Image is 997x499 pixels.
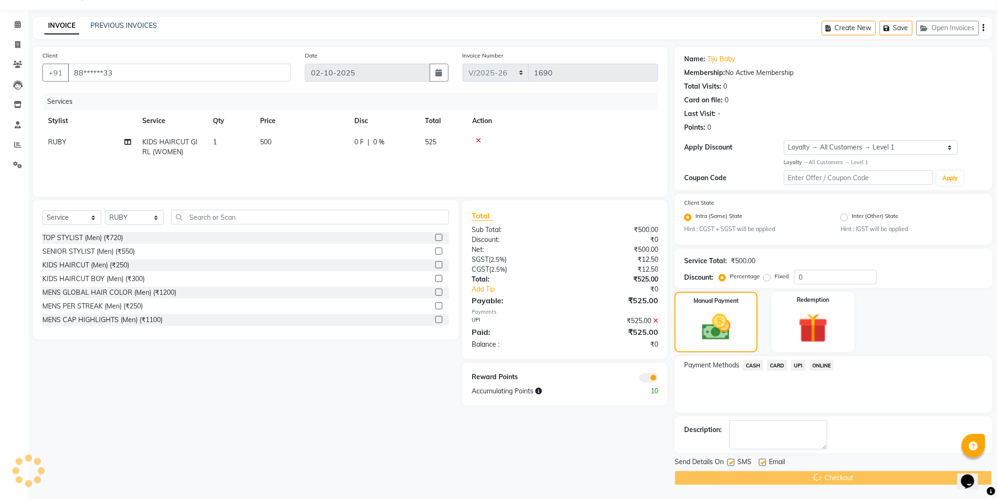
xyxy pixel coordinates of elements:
[684,82,721,91] div: Total Visits:
[213,138,217,146] span: 1
[684,109,716,119] div: Last Visit:
[42,274,145,284] div: KIDS HAIRCUT BOY (Men) (₹300)
[852,212,899,223] label: Inter (Other) State
[565,255,665,265] div: ₹12.50
[718,109,720,119] div: -
[44,17,79,34] a: INVOICE
[707,123,711,133] div: 0
[791,360,806,371] span: UPI
[693,311,740,344] img: _cash.svg
[48,138,66,146] span: RUBY
[42,51,57,60] label: Client
[465,225,565,235] div: Sub Total:
[769,457,785,469] span: Email
[42,247,135,257] div: SENIOR STYLIST (Men) (₹550)
[916,21,979,35] button: Open Invoices
[465,245,565,255] div: Net:
[472,308,658,316] div: Payments
[425,138,436,146] span: 525
[137,110,207,132] th: Service
[254,110,349,132] th: Price
[472,211,493,221] span: Total
[822,21,876,35] button: Create New
[472,265,489,274] span: CGST
[675,457,724,469] span: Send Details On
[841,225,983,233] small: Hint : IGST will be applied
[684,95,723,105] div: Card on file:
[42,64,69,82] button: +91
[42,260,129,270] div: KIDS HAIRCUT (Men) (₹250)
[725,95,728,105] div: 0
[465,284,582,294] a: Add Tip
[784,170,933,185] input: Enter Offer / Coupon Code
[684,425,722,435] div: Description:
[42,301,143,311] div: MENS PER STREAK (Men) (₹250)
[684,68,983,78] div: No Active Membership
[207,110,254,132] th: Qty
[260,138,271,146] span: 500
[723,82,727,91] div: 0
[68,64,291,82] input: Search by Name/Mobile/Email/Code
[707,54,735,64] a: Tiju Baby
[789,310,837,347] img: _gift.svg
[465,265,565,274] div: ( )
[731,256,755,266] div: ₹500.00
[465,340,565,349] div: Balance :
[684,123,705,133] div: Points:
[142,138,197,156] span: KIDS HAIRCUT GIRL (WOMEN)
[354,137,364,147] span: 0 F
[743,360,763,371] span: CASH
[582,284,666,294] div: ₹0
[466,110,658,132] th: Action
[465,372,565,383] div: Reward Points
[730,272,760,281] label: Percentage
[43,93,665,110] div: Services
[42,110,137,132] th: Stylist
[465,295,565,306] div: Payable:
[767,360,787,371] span: CARD
[937,171,964,185] button: Apply
[565,265,665,274] div: ₹12.50
[684,54,705,64] div: Name:
[565,245,665,255] div: ₹500.00
[490,256,505,263] span: 2.5%
[491,266,505,273] span: 2.5%
[465,386,615,396] div: Accumulating Points
[615,386,666,396] div: 10
[419,110,466,132] th: Total
[465,326,565,338] div: Paid:
[565,316,665,326] div: ₹525.00
[373,137,384,147] span: 0 %
[684,256,727,266] div: Service Total:
[775,272,789,281] label: Fixed
[565,235,665,245] div: ₹0
[472,255,489,264] span: SGST
[784,159,809,166] strong: Loyalty →
[797,296,830,304] label: Redemption
[565,295,665,306] div: ₹525.00
[684,225,826,233] small: Hint : CGST + SGST will be applied
[880,21,913,35] button: Save
[305,51,318,60] label: Date
[565,340,665,349] div: ₹0
[737,457,752,469] span: SMS
[684,199,714,207] label: Client State
[684,273,713,283] div: Discount:
[368,137,369,147] span: |
[42,233,123,243] div: TOP STYLIST (Men) (₹720)
[465,316,565,326] div: UPI
[42,288,176,298] div: MENS GLOBAL HAIR COLOR (Men) (₹1200)
[565,225,665,235] div: ₹500.00
[784,158,983,166] div: All Customers → Level 1
[42,315,163,325] div: MENS CAP HIGHLIGHTS (Men) (₹1100)
[565,274,665,284] div: ₹525.00
[957,461,988,490] iframe: chat widget
[809,360,834,371] span: ONLINE
[684,173,784,183] div: Coupon Code
[465,274,565,284] div: Total:
[684,142,784,152] div: Apply Discount
[349,110,419,132] th: Disc
[171,210,449,225] input: Search or Scan
[465,235,565,245] div: Discount:
[565,326,665,338] div: ₹525.00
